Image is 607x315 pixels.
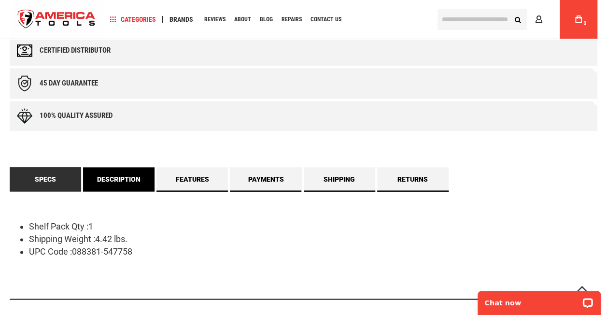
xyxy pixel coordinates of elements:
button: Search [508,10,527,29]
a: Reviews [200,13,230,26]
a: store logo [10,1,103,38]
a: Payments [230,167,301,191]
div: 100% quality assured [40,112,113,120]
a: Blog [255,13,277,26]
a: Specs [10,167,81,191]
span: 0 [583,21,586,26]
a: Features [156,167,228,191]
span: Contact Us [311,16,341,22]
span: Repairs [282,16,302,22]
a: Shipping [304,167,375,191]
iframe: LiveChat chat widget [471,285,607,315]
span: Blog [260,16,273,22]
li: UPC Code :088381-547758 [29,245,597,258]
span: Reviews [204,16,226,22]
div: Certified Distributor [40,46,111,55]
span: Categories [110,16,156,23]
img: America Tools [10,1,103,38]
a: Categories [105,13,160,26]
a: Contact Us [306,13,346,26]
a: Returns [377,167,449,191]
li: Shelf Pack Qty :1 [29,220,597,233]
span: Brands [169,16,193,23]
a: Repairs [277,13,306,26]
li: Shipping Weight :4.42 lbs. [29,233,597,245]
span: About [234,16,251,22]
div: 45 day Guarantee [40,79,98,87]
a: Brands [165,13,198,26]
a: About [230,13,255,26]
a: Description [83,167,155,191]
